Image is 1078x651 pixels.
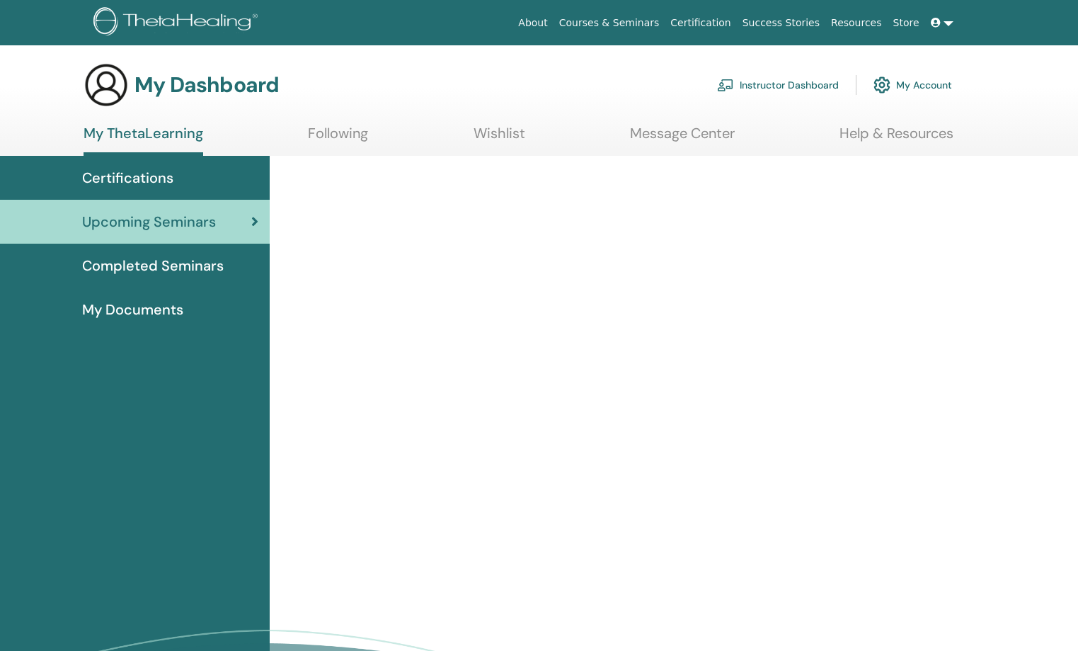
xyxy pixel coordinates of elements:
a: Following [308,125,368,152]
a: Help & Resources [839,125,953,152]
a: Certification [665,10,736,36]
span: Completed Seminars [82,255,224,276]
img: chalkboard-teacher.svg [717,79,734,91]
img: cog.svg [873,73,890,97]
img: generic-user-icon.jpg [84,62,129,108]
a: Instructor Dashboard [717,69,839,101]
span: Upcoming Seminars [82,211,216,232]
a: Resources [825,10,888,36]
a: My Account [873,69,952,101]
a: Message Center [630,125,735,152]
a: My ThetaLearning [84,125,203,156]
img: logo.png [93,7,263,39]
a: Courses & Seminars [554,10,665,36]
a: About [512,10,553,36]
h3: My Dashboard [134,72,279,98]
span: Certifications [82,167,173,188]
a: Wishlist [474,125,525,152]
span: My Documents [82,299,183,320]
a: Store [888,10,925,36]
a: Success Stories [737,10,825,36]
